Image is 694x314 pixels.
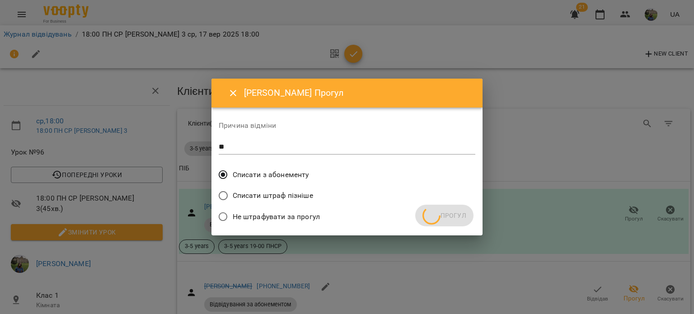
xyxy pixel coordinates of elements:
h6: [PERSON_NAME] Прогул [244,86,472,100]
label: Причина відміни [219,122,475,129]
button: Close [222,82,244,104]
span: Списати штраф пізніше [233,190,313,201]
span: Списати з абонементу [233,169,309,180]
span: Не штрафувати за прогул [233,211,320,222]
